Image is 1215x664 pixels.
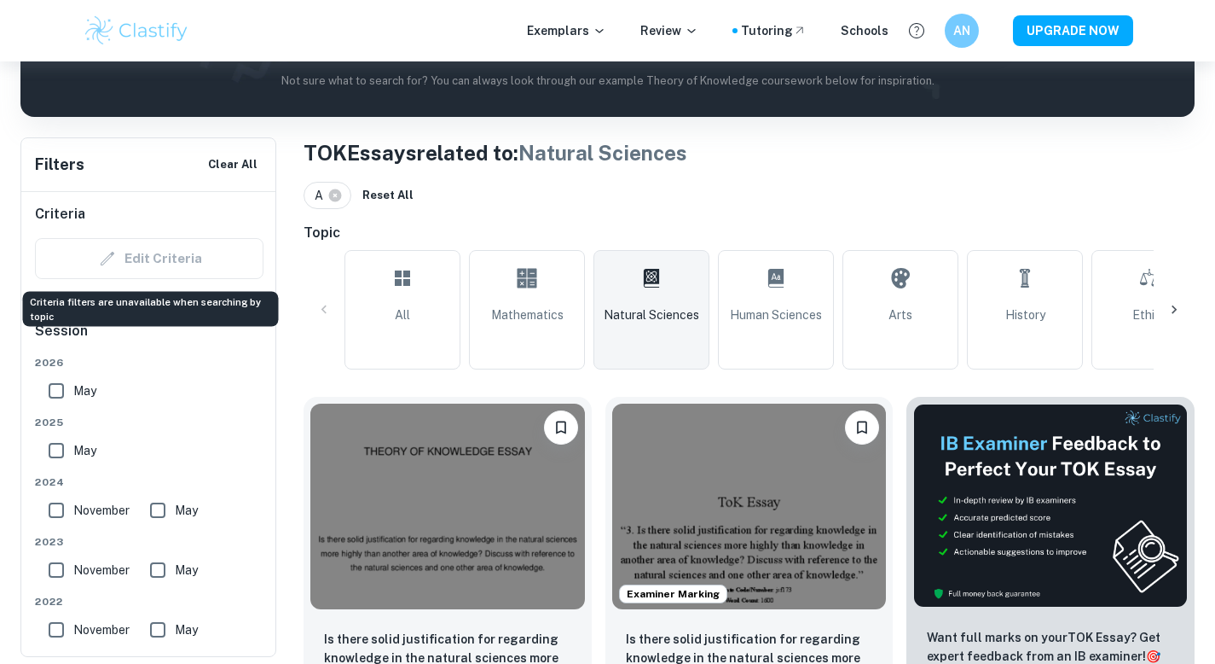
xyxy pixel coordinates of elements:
span: 2024 [35,475,263,490]
p: Review [640,21,698,40]
span: 2022 [35,594,263,609]
span: November [73,501,130,520]
span: Natural Sciences [604,306,699,324]
button: Reset All [358,183,418,208]
span: May [175,561,198,580]
span: Arts [888,306,912,324]
button: Help and Feedback [902,16,931,45]
span: November [73,561,130,580]
span: November [73,620,130,639]
span: History [1005,306,1045,324]
span: May [73,382,96,400]
h6: Filters [35,153,84,177]
img: Thumbnail [913,404,1188,608]
span: Ethics [1132,306,1167,324]
span: 2026 [35,355,263,370]
button: UPGRADE NOW [1013,15,1133,46]
button: Clear All [204,152,262,178]
div: A [304,182,351,209]
span: Natural Sciences [518,141,687,165]
h1: TOK Essays related to: [304,137,1195,168]
span: All [395,306,410,324]
span: Examiner Marking [620,586,726,602]
span: Human Sciences [730,306,822,324]
h6: AN [952,21,971,40]
span: 2023 [35,534,263,550]
p: Not sure what to search for? You can always look through our example Theory of Knowledge coursewo... [34,73,1181,90]
a: Tutoring [741,21,807,40]
span: A [315,186,331,205]
div: Criteria filters are unavailable when searching by topic [35,238,263,279]
a: Schools [841,21,888,40]
h6: Session [35,321,263,355]
button: AN [945,14,979,48]
button: Bookmark [544,411,578,445]
span: Mathematics [491,306,564,324]
img: TOK Essay example thumbnail: Is there solid justification for regardi [310,404,585,609]
span: 2025 [35,415,263,430]
div: Criteria filters are unavailable when searching by topic [23,292,279,327]
img: Clastify logo [83,14,191,48]
img: TOK Essay example thumbnail: Is there solid justification for regardi [612,404,887,609]
span: 🎯 [1146,649,1160,663]
h6: Topic [304,223,1195,243]
span: May [175,620,198,639]
button: Bookmark [845,411,879,445]
h6: Criteria [35,204,85,224]
span: May [175,501,198,520]
span: May [73,441,96,460]
p: Exemplars [527,21,606,40]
